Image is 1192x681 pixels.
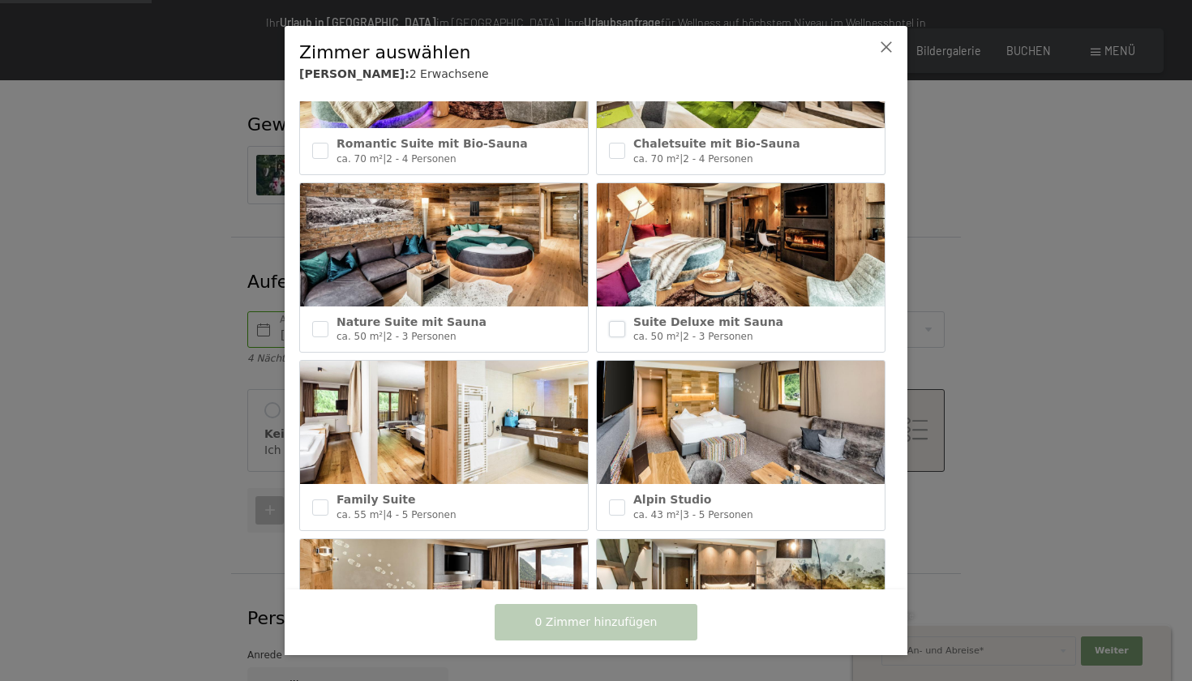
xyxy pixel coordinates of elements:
[680,153,683,165] span: |
[300,539,588,662] img: Vital Superior
[383,509,386,520] span: |
[299,67,409,80] b: [PERSON_NAME]:
[680,331,683,342] span: |
[337,137,528,150] span: Romantic Suite mit Bio-Sauna
[633,509,680,520] span: ca. 43 m²
[680,509,683,520] span: |
[409,67,489,80] span: 2 Erwachsene
[386,331,456,342] span: 2 - 3 Personen
[337,493,415,506] span: Family Suite
[633,137,800,150] span: Chaletsuite mit Bio-Sauna
[300,361,588,484] img: Family Suite
[383,153,386,165] span: |
[386,153,456,165] span: 2 - 4 Personen
[633,153,680,165] span: ca. 70 m²
[633,315,783,328] span: Suite Deluxe mit Sauna
[300,183,588,306] img: Nature Suite mit Sauna
[633,331,680,342] span: ca. 50 m²
[597,361,885,484] img: Alpin Studio
[299,41,843,66] div: Zimmer auswählen
[337,331,383,342] span: ca. 50 m²
[683,509,753,520] span: 3 - 5 Personen
[337,153,383,165] span: ca. 70 m²
[683,331,753,342] span: 2 - 3 Personen
[337,315,487,328] span: Nature Suite mit Sauna
[337,509,383,520] span: ca. 55 m²
[597,183,885,306] img: Suite Deluxe mit Sauna
[633,493,711,506] span: Alpin Studio
[386,509,456,520] span: 4 - 5 Personen
[597,539,885,662] img: Junior
[683,153,753,165] span: 2 - 4 Personen
[383,331,386,342] span: |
